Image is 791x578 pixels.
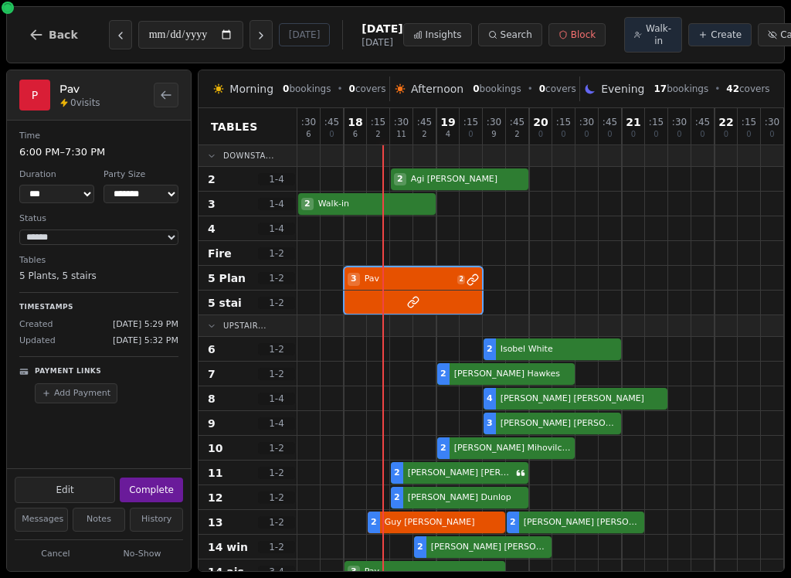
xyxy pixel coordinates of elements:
span: 2 [375,131,380,138]
span: [DATE] 5:32 PM [113,335,178,348]
button: History [130,508,183,532]
span: 19 [440,117,455,127]
span: 0 [329,131,334,138]
span: 9 [208,416,216,431]
span: Create [711,29,742,41]
span: 0 [769,131,774,138]
span: Evening [601,81,644,97]
span: [PERSON_NAME] [PERSON_NAME] [428,541,548,554]
span: : 15 [463,117,478,127]
span: 1 - 2 [258,491,295,504]
span: • [528,83,533,95]
button: Search [478,23,542,46]
span: 12 [208,490,222,505]
span: 1 - 2 [258,467,295,479]
span: 2 [487,343,493,356]
span: 3 [487,417,493,430]
span: 1 - 4 [258,173,295,185]
span: : 45 [510,117,525,127]
span: Search [501,29,532,41]
span: 2 [208,172,216,187]
button: Messages [15,508,68,532]
span: [PERSON_NAME] [PERSON_NAME] [405,467,514,480]
span: 11 [208,465,222,481]
span: 6 [353,131,358,138]
span: 1 - 2 [258,541,295,553]
span: 2 [440,442,446,455]
span: 7 [208,366,216,382]
span: Afternoon [411,81,463,97]
span: 1 - 2 [258,516,295,529]
span: 6 [208,342,216,357]
span: 0 visits [70,97,100,109]
span: : 15 [371,117,385,127]
span: [PERSON_NAME] [PERSON_NAME] [497,417,618,430]
button: Create [688,23,752,46]
span: covers [539,83,576,95]
button: Insights [403,23,472,46]
span: 10 [208,440,222,456]
span: Insights [426,29,462,41]
dd: 6:00 PM – 7:30 PM [19,144,178,160]
span: Agi [PERSON_NAME] [408,173,525,186]
span: : 30 [394,117,409,127]
button: Walk-in [624,17,682,53]
span: 2 [394,467,400,480]
span: : 15 [742,117,756,127]
dt: Time [19,130,178,143]
span: [PERSON_NAME] [PERSON_NAME] [497,393,664,406]
dt: Status [19,212,178,226]
span: Block [571,29,596,41]
span: [PERSON_NAME] [PERSON_NAME] [521,516,641,529]
span: 0 [468,131,473,138]
span: 0 [677,131,681,138]
span: 0 [746,131,751,138]
span: : 45 [695,117,710,127]
button: Back to bookings list [154,83,178,107]
span: 2 [394,491,400,505]
span: 2 [371,516,377,529]
span: 6 [306,131,311,138]
span: 2 [417,541,423,554]
span: 0 [607,131,612,138]
span: bookings [473,83,521,95]
button: [DATE] [279,23,331,46]
span: 5 stai [208,295,242,311]
span: 0 [654,131,658,138]
dd: 5 Plants, 5 stairs [19,269,178,283]
span: 0 [631,131,636,138]
span: 11 [396,131,406,138]
span: 9 [491,131,496,138]
span: Guy [PERSON_NAME] [382,516,502,529]
span: Downsta... [223,150,274,161]
span: 2 [301,198,314,211]
span: 8 [208,391,216,406]
span: 2 [440,368,446,381]
span: 4 [487,393,493,406]
span: Morning [229,81,273,97]
span: bookings [283,83,331,95]
span: : 30 [301,117,316,127]
span: Walk-in [315,198,433,211]
span: 1 - 2 [258,247,295,260]
span: : 15 [556,117,571,127]
span: 5 Plan [208,270,246,286]
span: [DATE] [362,36,402,49]
span: • [715,83,720,95]
span: 1 - 2 [258,442,295,454]
dt: Tables [19,254,178,267]
span: : 30 [765,117,779,127]
span: Updated [19,335,56,348]
span: : 45 [417,117,432,127]
span: : 45 [603,117,617,127]
span: 22 [718,117,733,127]
span: 0 [561,131,565,138]
span: 4 [446,131,450,138]
span: • [337,83,342,95]
button: Edit [15,477,115,503]
span: 2 [457,275,465,284]
button: Next day [250,20,273,49]
span: : 30 [579,117,594,127]
span: 0 [473,83,479,94]
button: Previous day [109,20,132,49]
